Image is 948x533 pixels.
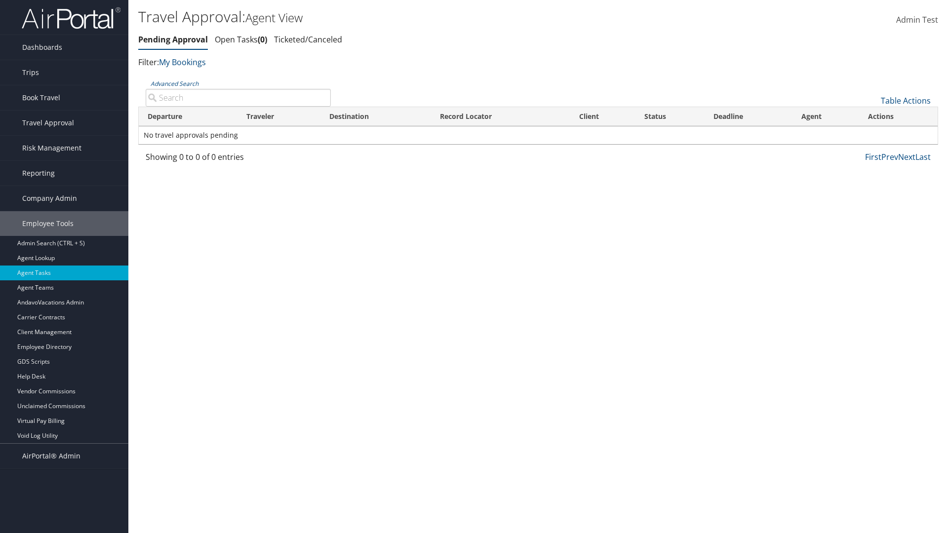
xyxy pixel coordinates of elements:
input: Advanced Search [146,89,331,107]
span: Admin Test [896,14,938,25]
span: Risk Management [22,136,81,160]
div: Showing 0 to 0 of 0 entries [146,151,331,168]
span: 0 [258,34,267,45]
img: airportal-logo.png [22,6,120,30]
th: Agent: activate to sort column ascending [792,107,859,126]
a: Admin Test [896,5,938,36]
th: Deadline: activate to sort column descending [705,107,792,126]
th: Traveler: activate to sort column ascending [237,107,320,126]
a: Advanced Search [151,79,198,88]
a: Prev [881,152,898,162]
a: Pending Approval [138,34,208,45]
span: Reporting [22,161,55,186]
a: First [865,152,881,162]
th: Record Locator: activate to sort column ascending [431,107,570,126]
a: Table Actions [881,95,931,106]
span: Travel Approval [22,111,74,135]
a: My Bookings [159,57,206,68]
a: Next [898,152,915,162]
th: Client: activate to sort column ascending [570,107,635,126]
a: Ticketed/Canceled [274,34,342,45]
small: Agent View [245,9,303,26]
span: Trips [22,60,39,85]
th: Departure: activate to sort column ascending [139,107,237,126]
span: Employee Tools [22,211,74,236]
th: Status: activate to sort column ascending [635,107,705,126]
p: Filter: [138,56,671,69]
a: Open Tasks0 [215,34,267,45]
td: No travel approvals pending [139,126,938,144]
th: Destination: activate to sort column ascending [320,107,431,126]
span: AirPortal® Admin [22,444,80,468]
a: Last [915,152,931,162]
span: Dashboards [22,35,62,60]
h1: Travel Approval: [138,6,671,27]
span: Company Admin [22,186,77,211]
span: Book Travel [22,85,60,110]
th: Actions [859,107,938,126]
